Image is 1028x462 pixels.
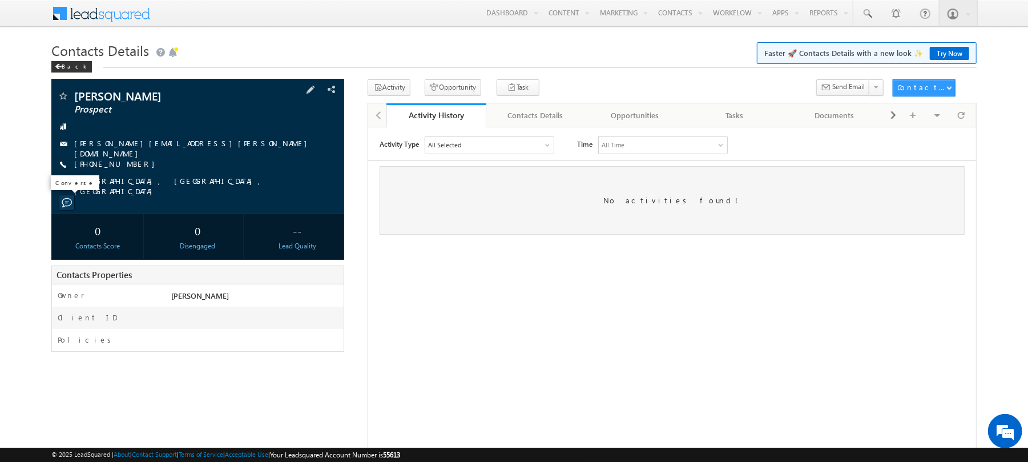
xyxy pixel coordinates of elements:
div: Contacts Details [495,109,576,122]
a: [PHONE_NUMBER] [74,159,160,168]
label: Client ID [58,312,117,323]
div: All Time [233,13,256,23]
span: Send Email [832,82,865,92]
span: Time [209,9,224,26]
span: Your Leadsquared Account Number is [270,451,400,459]
a: Back [51,61,98,70]
button: Activity [368,79,410,96]
a: Try Now [930,47,969,60]
div: Disengaged [154,241,240,251]
div: Contacts Actions [898,82,946,93]
div: All Selected [57,9,186,26]
a: Contact Support [132,451,177,458]
span: [PERSON_NAME] [171,291,229,300]
div: Back [51,61,92,73]
button: Contacts Actions [893,79,956,97]
span: [GEOGRAPHIC_DATA], [GEOGRAPHIC_DATA], [GEOGRAPHIC_DATA] [74,176,313,196]
div: 0 [54,220,140,241]
label: Policies [58,335,115,345]
p: Converse [55,179,95,187]
a: Terms of Service [179,451,223,458]
span: 55613 [383,451,400,459]
span: [PERSON_NAME] [74,90,257,102]
span: Activity Type [11,9,51,26]
a: [PERSON_NAME][EMAIL_ADDRESS][PERSON_NAME][DOMAIN_NAME] [74,138,313,158]
a: Tasks [686,103,785,127]
div: Tasks [695,109,775,122]
span: Faster 🚀 Contacts Details with a new look ✨ [764,47,969,59]
button: Task [497,79,539,96]
span: © 2025 LeadSquared | | | | | [51,449,400,460]
a: Activity History [386,103,486,127]
a: Contacts Details [486,103,586,127]
div: Opportunities [595,109,675,122]
a: Opportunities [586,103,686,127]
span: Prospect [74,104,257,115]
div: 0 [154,220,240,241]
div: All Selected [60,13,93,23]
div: Activity History [395,110,478,120]
a: About [114,451,130,458]
div: -- [255,220,341,241]
label: Owner [58,290,84,300]
div: No activities found! [11,39,596,107]
button: Send Email [816,79,870,96]
a: Acceptable Use [225,451,268,458]
div: Lead Quality [255,241,341,251]
span: Contacts Details [51,41,149,59]
button: Opportunity [425,79,481,96]
div: Documents [795,109,875,122]
div: Contacts Score [54,241,140,251]
span: Contacts Properties [57,269,132,280]
a: Documents [785,103,885,127]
